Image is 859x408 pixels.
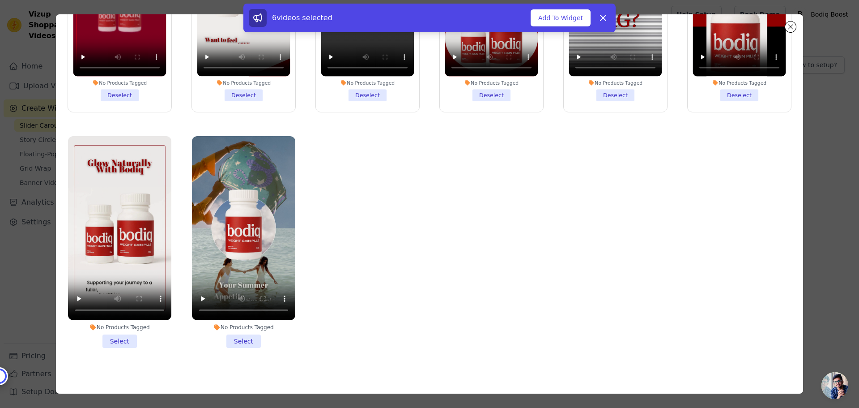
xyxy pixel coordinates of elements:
[68,324,171,331] div: No Products Tagged
[321,80,414,86] div: No Products Tagged
[197,80,290,86] div: No Products Tagged
[272,13,332,22] span: 6 videos selected
[73,80,166,86] div: No Products Tagged
[569,80,662,86] div: No Products Tagged
[445,80,538,86] div: No Products Tagged
[821,372,848,399] a: Open chat
[531,9,591,26] button: Add To Widget
[693,80,786,86] div: No Products Tagged
[192,324,295,331] div: No Products Tagged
